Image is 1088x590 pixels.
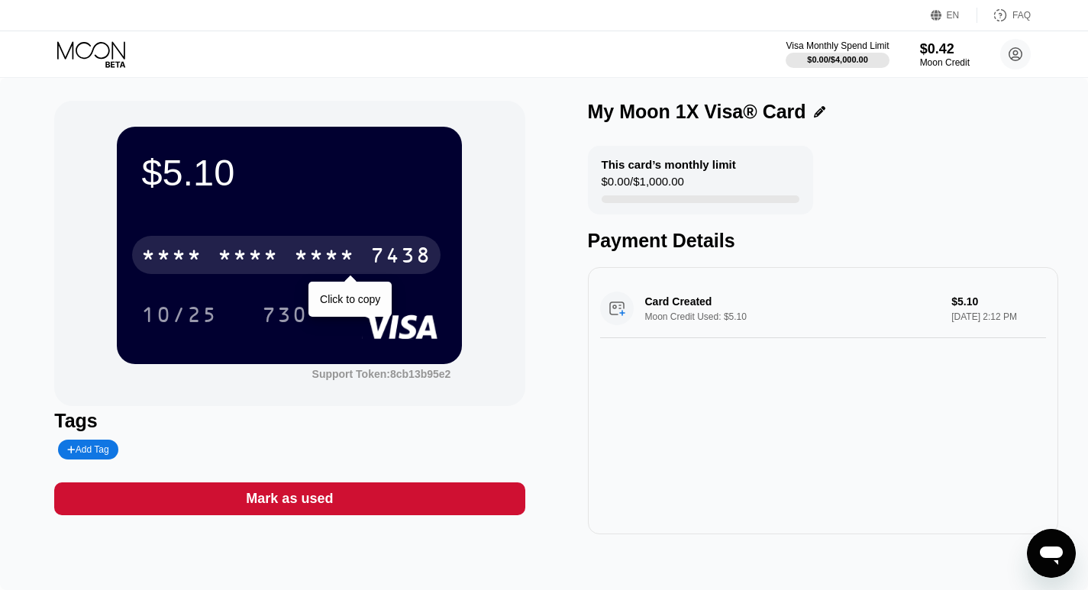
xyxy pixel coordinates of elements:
div: FAQ [977,8,1031,23]
div: FAQ [1012,10,1031,21]
div: 10/25 [141,305,218,329]
div: Add Tag [67,444,108,455]
div: Add Tag [58,440,118,459]
div: Support Token: 8cb13b95e2 [312,368,451,380]
div: $0.00 / $4,000.00 [807,55,868,64]
div: Mark as used [54,482,525,515]
div: Click to copy [320,293,380,305]
div: $0.42Moon Credit [920,41,970,68]
div: This card’s monthly limit [602,158,736,171]
div: 730 [250,295,319,334]
div: Moon Credit [920,57,970,68]
div: 10/25 [130,295,229,334]
div: $0.42 [920,41,970,57]
div: Tags [54,410,525,432]
div: Payment Details [588,230,1058,252]
div: $5.10 [141,151,437,194]
div: Visa Monthly Spend Limit [786,40,889,51]
div: $0.00 / $1,000.00 [602,175,684,195]
div: Mark as used [246,490,333,508]
div: EN [947,10,960,21]
div: 730 [262,305,308,329]
div: My Moon 1X Visa® Card [588,101,806,123]
iframe: Button to launch messaging window [1027,529,1076,578]
div: EN [931,8,977,23]
div: 7438 [370,245,431,269]
div: Support Token:8cb13b95e2 [312,368,451,380]
div: Visa Monthly Spend Limit$0.00/$4,000.00 [786,40,889,68]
